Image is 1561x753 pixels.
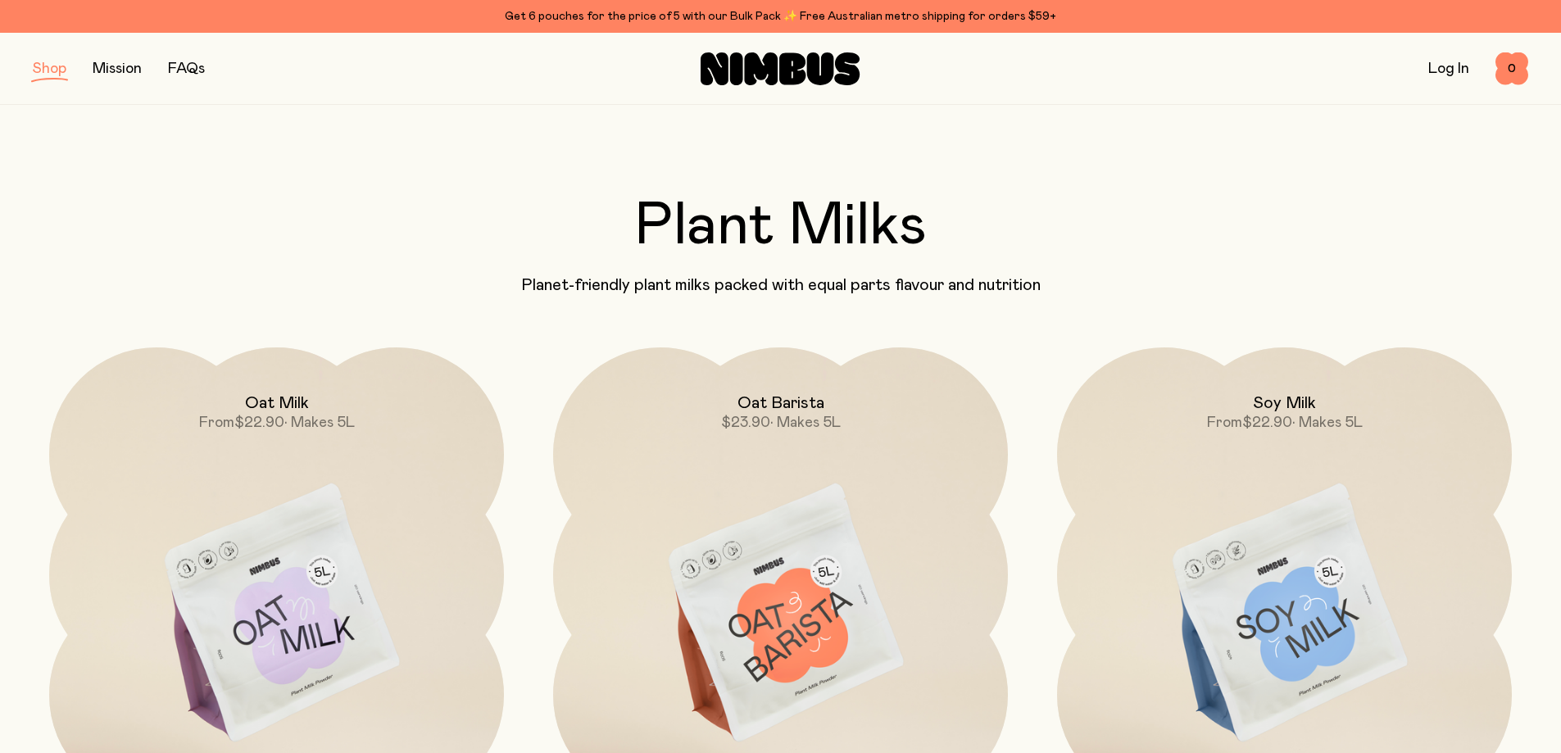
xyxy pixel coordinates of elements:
[721,415,770,430] span: $23.90
[1242,415,1292,430] span: $22.90
[33,197,1528,256] h2: Plant Milks
[737,393,824,413] h2: Oat Barista
[168,61,205,76] a: FAQs
[33,7,1528,26] div: Get 6 pouches for the price of 5 with our Bulk Pack ✨ Free Australian metro shipping for orders $59+
[1253,393,1316,413] h2: Soy Milk
[1292,415,1363,430] span: • Makes 5L
[770,415,841,430] span: • Makes 5L
[284,415,355,430] span: • Makes 5L
[1207,415,1242,430] span: From
[234,415,284,430] span: $22.90
[33,275,1528,295] p: Planet-friendly plant milks packed with equal parts flavour and nutrition
[1428,61,1469,76] a: Log In
[93,61,142,76] a: Mission
[199,415,234,430] span: From
[245,393,309,413] h2: Oat Milk
[1495,52,1528,85] button: 0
